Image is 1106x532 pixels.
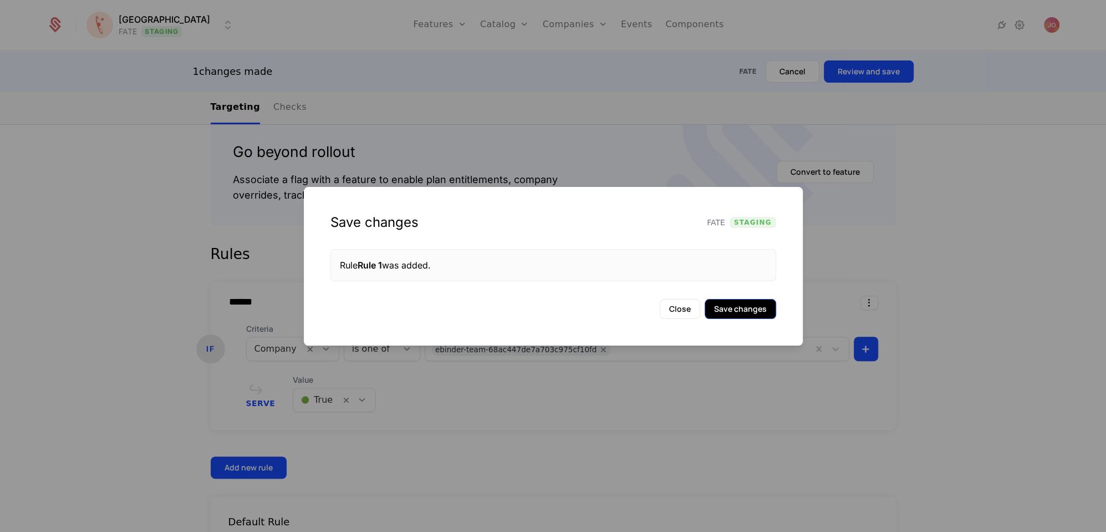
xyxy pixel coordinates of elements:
span: Staging [730,217,776,228]
div: Rule was added. [340,259,767,272]
button: Save changes [705,299,776,319]
button: Close [660,299,700,319]
span: Rule 1 [358,260,382,271]
span: FATE [707,217,725,228]
div: Save changes [330,214,419,231]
